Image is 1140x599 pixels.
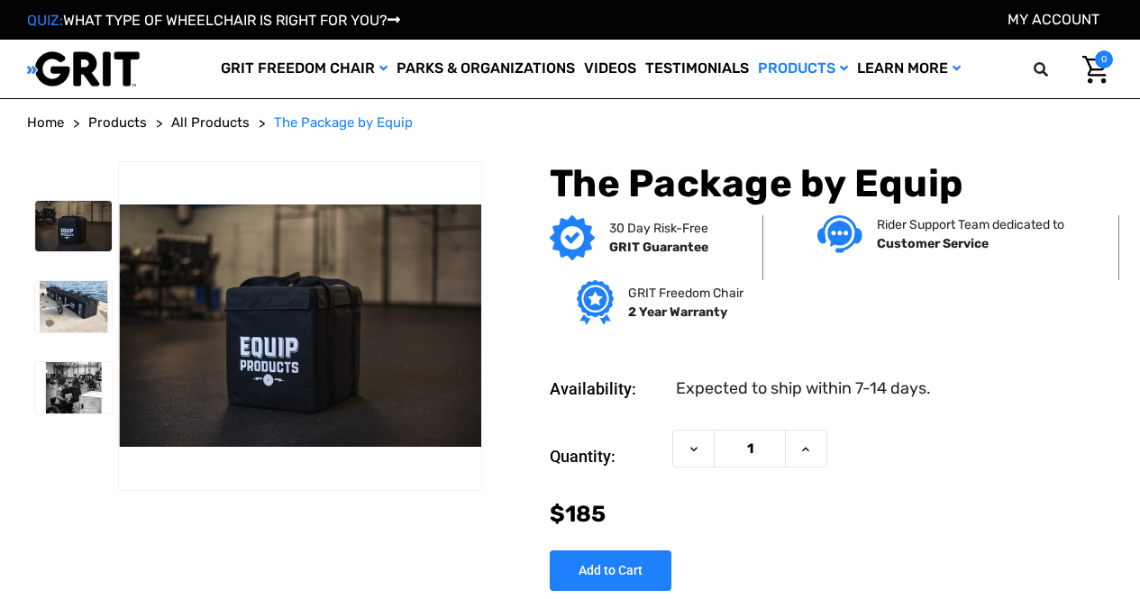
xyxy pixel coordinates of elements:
p: 30 Day Risk-Free [609,219,708,238]
span: QUIZ: [27,12,63,29]
a: Products [88,113,147,133]
a: Learn More [853,40,965,98]
strong: GRIT Guarantee [609,240,708,255]
dd: Expected to ship within 7-14 days. [676,377,931,401]
a: All Products [171,113,250,133]
a: Testimonials [641,40,753,98]
span: Products [88,114,147,131]
img: The Package by Equip [35,362,112,413]
nav: Breadcrumb [27,113,1113,133]
img: The Package by Equip [35,201,112,252]
img: Grit freedom [577,280,614,325]
h1: The Package by Equip [550,161,1113,206]
img: GRIT Guarantee [550,215,595,260]
img: The Package by Equip [35,281,112,332]
label: Quantity: [550,430,663,484]
span: 0 [1095,50,1113,68]
input: Add to Cart [550,550,671,591]
a: Account [1008,11,1099,28]
img: GRIT All-Terrain Wheelchair and Mobility Equipment [27,50,140,87]
img: Cart [1082,56,1108,84]
span: All Products [171,114,250,131]
a: Parks & Organizations [392,40,579,98]
span: Home [27,114,64,131]
p: Rider Support Team dedicated to [877,215,1064,234]
a: Home [27,113,64,133]
span: The Package by Equip [274,114,413,131]
a: The Package by Equip [274,113,413,133]
input: Search [1042,50,1069,88]
strong: Customer Service [877,236,989,251]
a: GRIT Freedom Chair [216,40,392,98]
img: The Package by Equip [119,204,481,446]
strong: 2 Year Warranty [628,304,727,320]
img: Customer service [817,215,862,252]
p: GRIT Freedom Chair [628,284,743,303]
span: $185 [550,501,606,527]
a: Products [753,40,853,98]
a: QUIZ:WHAT TYPE OF WHEELCHAIR IS RIGHT FOR YOU? [27,12,400,29]
a: Videos [579,40,641,98]
a: Cart with 0 items [1069,50,1113,88]
dt: Availability: [550,377,663,401]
